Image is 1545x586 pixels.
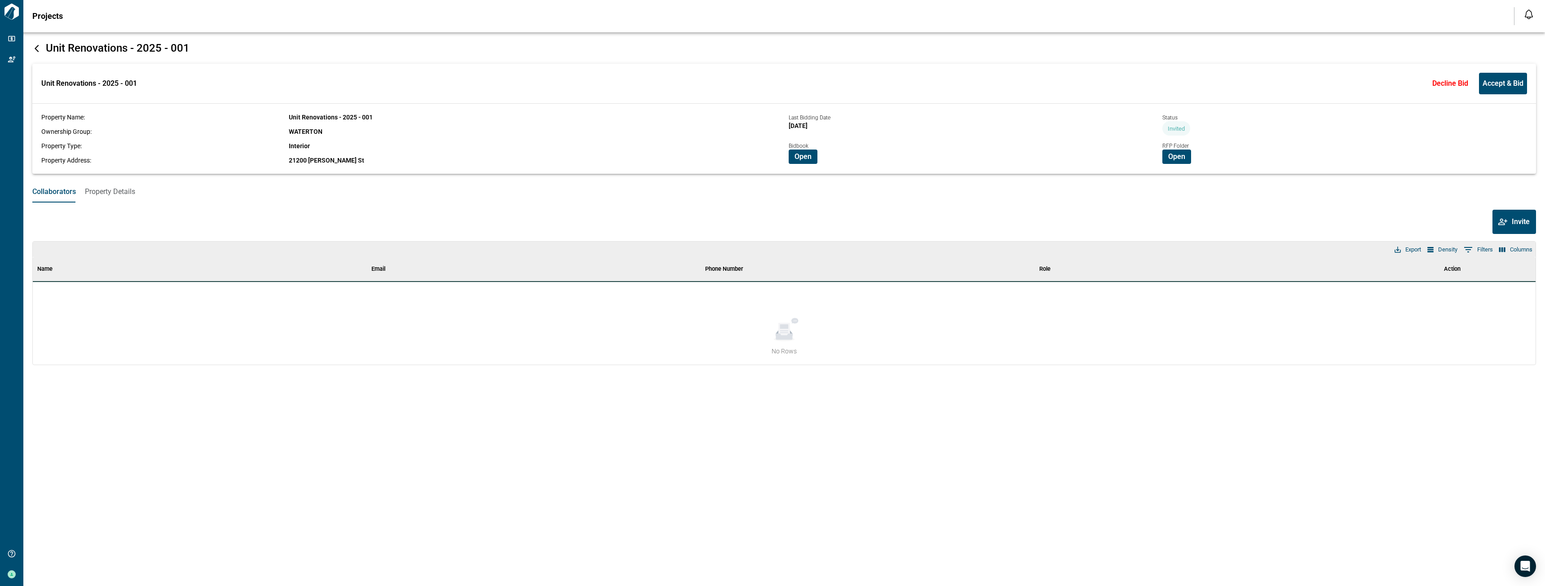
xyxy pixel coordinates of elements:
[1461,242,1495,257] button: Show filters
[1035,256,1369,282] div: Role
[367,256,701,282] div: Email
[37,256,53,282] div: Name
[32,187,76,196] span: Collaborators
[1162,152,1191,160] a: Open
[1162,125,1190,132] span: Invited
[33,256,367,282] div: Name
[1479,73,1527,94] button: Accept & Bid
[789,150,817,164] button: Open
[289,157,364,164] span: 21200 [PERSON_NAME] St
[789,115,830,121] span: Last Bidding Date
[1162,143,1189,149] span: RFP Folder
[789,152,817,160] a: Open
[41,79,137,88] span: Unit Renovations - 2025 - 001
[1162,150,1191,164] button: Open
[46,42,190,54] span: Unit Renovations - 2025 - 001
[289,114,373,121] span: Unit Renovations - 2025 - 001
[1162,115,1178,121] span: Status
[1444,256,1461,282] div: Action
[1483,79,1523,88] span: Accept & Bid
[1492,210,1536,234] button: Invite
[795,152,812,161] span: Open
[789,122,808,129] span: [DATE]
[1039,256,1051,282] div: Role
[41,128,92,135] span: Ownership Group:
[789,143,808,149] span: Bidbook
[701,256,1035,282] div: Phone Number
[1392,244,1423,256] button: Export
[1432,79,1468,88] span: Decline Bid
[705,256,743,282] div: Phone Number
[1425,244,1460,256] button: Density
[41,142,82,150] span: Property Type:
[289,142,310,150] span: Interior
[1168,152,1185,161] span: Open
[41,114,85,121] span: Property Name:
[1497,244,1535,256] button: Select columns
[1368,256,1536,282] div: Action
[371,256,385,282] div: Email
[772,347,797,356] span: No Rows
[41,157,91,164] span: Property Address:
[289,128,322,135] span: WATERTON
[32,12,63,21] span: Projects
[1429,73,1472,94] button: Decline Bid
[1512,217,1530,226] span: Invite
[1514,555,1536,577] div: Open Intercom Messenger
[23,181,1545,203] div: base tabs
[1522,7,1536,22] button: Open notification feed
[85,187,135,196] span: Property Details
